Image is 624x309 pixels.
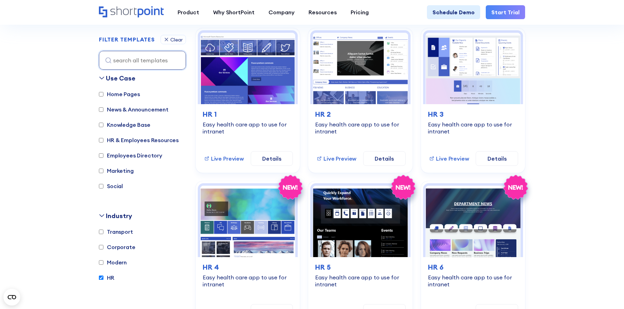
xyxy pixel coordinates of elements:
input: News & Announcement [99,107,103,112]
h3: HR 6 [428,262,518,272]
div: Why ShortPoint [213,8,255,16]
input: Transport [99,230,103,234]
a: Start Trial [486,5,525,19]
a: Pricing [344,5,376,19]
input: Employees Directory [99,153,103,158]
h3: HR 2 [315,109,405,119]
img: HR 4 [200,186,295,257]
input: search all templates [99,51,186,70]
label: HR [99,273,114,282]
label: Modern [99,258,127,266]
a: Live Preview [317,154,356,163]
h3: HR 1 [203,109,293,119]
img: HR 3 [426,33,521,104]
input: Marketing [99,169,103,173]
div: Industry [106,211,132,221]
div: Easy health care app to use for intranet [203,121,293,135]
iframe: Chat Widget [589,276,624,309]
label: Knowledge Base [99,121,150,129]
input: Modern [99,260,103,265]
img: HR 5 [313,186,408,257]
a: Live Preview [204,154,244,163]
label: Transport [99,227,133,236]
img: HR 2 [313,33,408,104]
label: Corporate [99,243,135,251]
div: Easy health care app to use for intranet [315,121,405,135]
div: Easy health care app to use for intranet [428,121,518,135]
input: Home Pages [99,92,103,96]
img: HR 6 [426,186,521,257]
label: News & Announcement [99,105,169,114]
a: Home [99,6,164,18]
input: Corporate [99,245,103,249]
a: Resources [302,5,344,19]
div: Pricing [351,8,369,16]
input: HR & Employees Resources [99,138,103,142]
a: Details [251,151,293,166]
div: Easy health care app to use for intranet [428,274,518,288]
input: Knowledge Base [99,123,103,127]
h2: FILTER TEMPLATES [99,37,155,43]
label: Employees Directory [99,151,162,160]
label: Marketing [99,167,134,175]
div: Resources [309,8,337,16]
a: Details [363,151,406,166]
a: Live Preview [429,154,469,163]
button: Open CMP widget [3,289,20,306]
div: Product [178,8,199,16]
div: Easy health care app to use for intranet [315,274,405,288]
a: Details [476,151,518,166]
h3: HR 4 [203,262,293,272]
img: HR 1 [200,33,295,104]
label: Social [99,182,123,190]
input: HR [99,276,103,280]
a: Company [262,5,302,19]
h3: HR 5 [315,262,405,272]
label: HR & Employees Resources [99,136,179,144]
a: Product [171,5,206,19]
div: Company [268,8,295,16]
h3: HR 3 [428,109,518,119]
div: Clear [170,37,183,42]
div: Easy health care app to use for intranet [203,274,293,288]
input: Social [99,184,103,188]
a: Schedule Demo [427,5,480,19]
a: Why ShortPoint [206,5,262,19]
div: Use Case [106,74,135,83]
label: Home Pages [99,90,140,98]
